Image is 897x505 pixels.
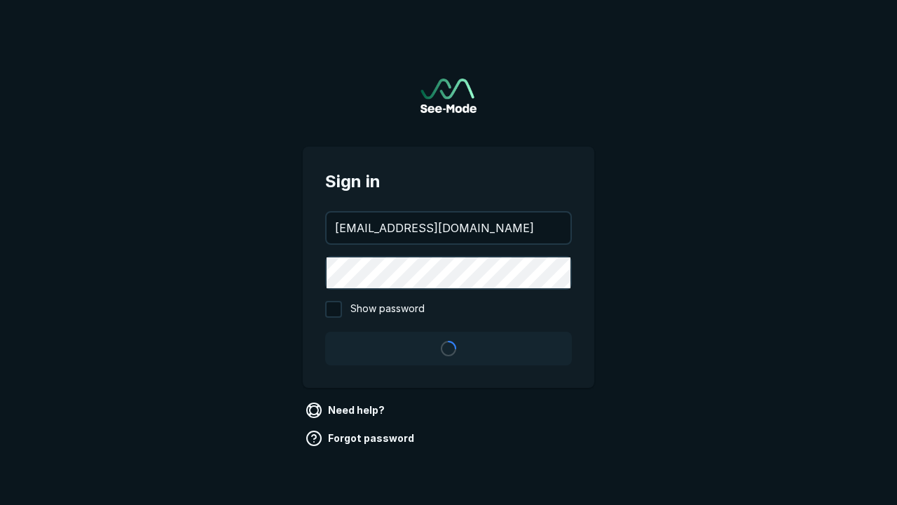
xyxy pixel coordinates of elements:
span: Show password [350,301,425,318]
a: Forgot password [303,427,420,450]
a: Go to sign in [420,79,477,113]
a: Need help? [303,399,390,422]
span: Sign in [325,169,572,194]
input: your@email.com [327,213,570,243]
img: See-Mode Logo [420,79,477,113]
